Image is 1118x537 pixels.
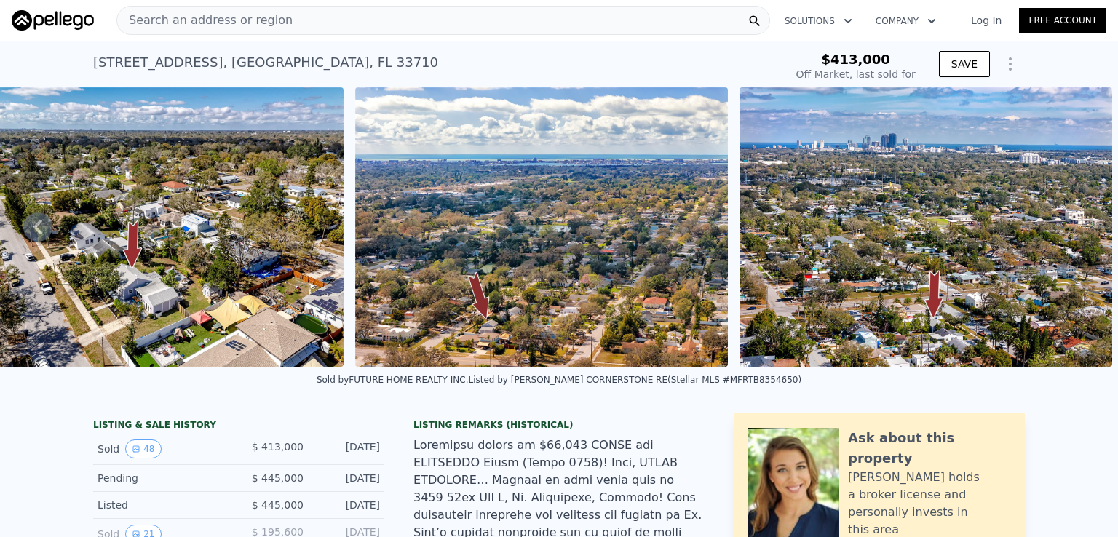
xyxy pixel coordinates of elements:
[252,441,304,453] span: $ 413,000
[98,498,227,512] div: Listed
[740,87,1112,367] img: Sale: 148206061 Parcel: 54506413
[315,471,380,485] div: [DATE]
[939,51,990,77] button: SAVE
[125,439,161,458] button: View historical data
[98,439,227,458] div: Sold
[954,13,1019,28] a: Log In
[93,52,438,73] div: [STREET_ADDRESS] , [GEOGRAPHIC_DATA] , FL 33710
[773,8,864,34] button: Solutions
[12,10,94,31] img: Pellego
[848,428,1010,469] div: Ask about this property
[1019,8,1106,33] a: Free Account
[413,419,705,431] div: Listing Remarks (Historical)
[864,8,948,34] button: Company
[93,419,384,434] div: LISTING & SALE HISTORY
[315,439,380,458] div: [DATE]
[996,49,1025,79] button: Show Options
[252,499,304,511] span: $ 445,000
[252,472,304,484] span: $ 445,000
[355,87,728,367] img: Sale: 148206061 Parcel: 54506413
[98,471,227,485] div: Pending
[317,375,469,385] div: Sold by FUTURE HOME REALTY INC .
[796,67,916,81] div: Off Market, last sold for
[821,52,890,67] span: $413,000
[468,375,801,385] div: Listed by [PERSON_NAME] CORNERSTONE RE (Stellar MLS #MFRTB8354650)
[117,12,293,29] span: Search an address or region
[315,498,380,512] div: [DATE]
